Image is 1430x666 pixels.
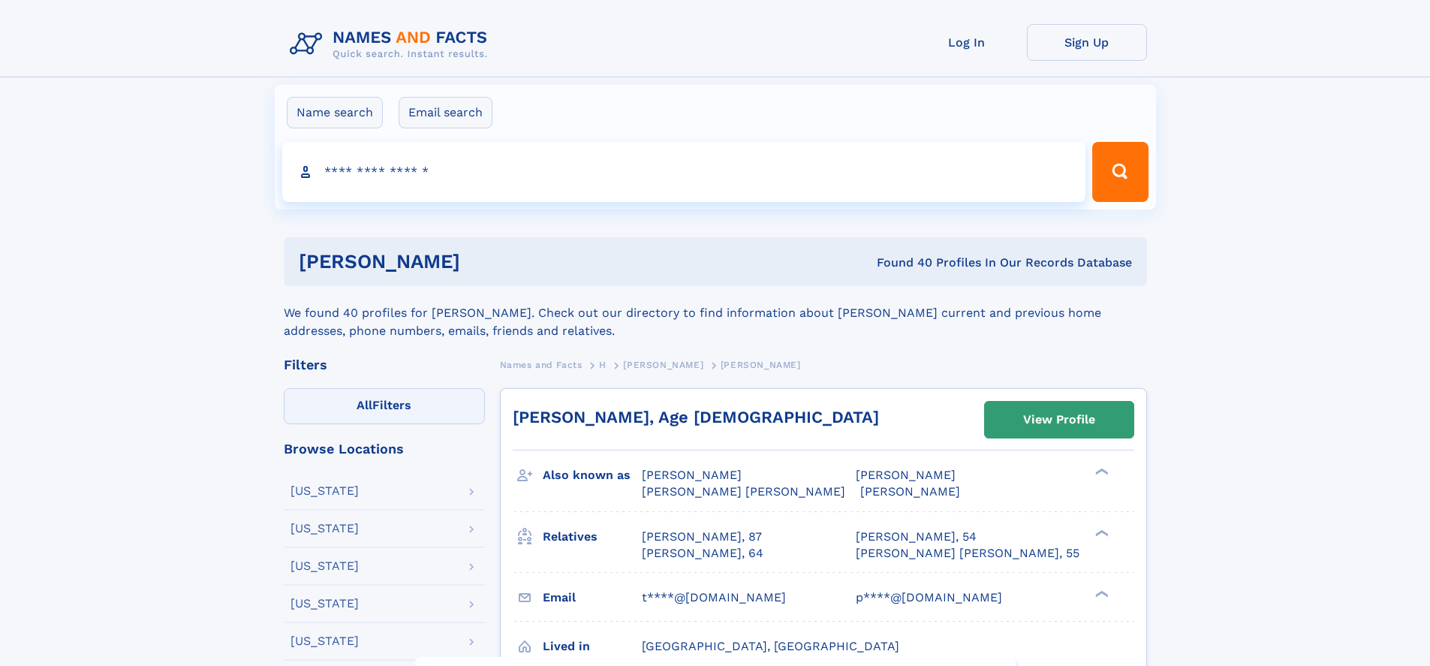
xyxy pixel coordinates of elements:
[907,24,1027,61] a: Log In
[1091,528,1109,538] div: ❯
[623,355,703,374] a: [PERSON_NAME]
[642,468,742,482] span: [PERSON_NAME]
[623,360,703,370] span: [PERSON_NAME]
[860,484,960,499] span: [PERSON_NAME]
[284,358,485,372] div: Filters
[543,463,642,488] h3: Also known as
[543,585,642,610] h3: Email
[668,255,1132,271] div: Found 40 Profiles In Our Records Database
[299,252,669,271] h1: [PERSON_NAME]
[642,484,845,499] span: [PERSON_NAME] [PERSON_NAME]
[1027,24,1147,61] a: Sign Up
[856,468,956,482] span: [PERSON_NAME]
[856,545,1079,562] a: [PERSON_NAME] [PERSON_NAME], 55
[291,485,359,497] div: [US_STATE]
[284,388,485,424] label: Filters
[642,545,763,562] a: [PERSON_NAME], 64
[599,355,607,374] a: H
[291,523,359,535] div: [US_STATE]
[721,360,801,370] span: [PERSON_NAME]
[543,524,642,550] h3: Relatives
[282,142,1086,202] input: search input
[399,97,492,128] label: Email search
[543,634,642,659] h3: Lived in
[642,529,762,545] a: [PERSON_NAME], 87
[291,560,359,572] div: [US_STATE]
[291,598,359,610] div: [US_STATE]
[284,442,485,456] div: Browse Locations
[357,398,372,412] span: All
[1023,402,1095,437] div: View Profile
[599,360,607,370] span: H
[291,635,359,647] div: [US_STATE]
[642,639,899,653] span: [GEOGRAPHIC_DATA], [GEOGRAPHIC_DATA]
[500,355,583,374] a: Names and Facts
[1091,589,1109,598] div: ❯
[856,529,977,545] a: [PERSON_NAME], 54
[284,24,500,65] img: Logo Names and Facts
[1092,142,1148,202] button: Search Button
[284,286,1147,340] div: We found 40 profiles for [PERSON_NAME]. Check out our directory to find information about [PERSON...
[287,97,383,128] label: Name search
[513,408,879,426] a: [PERSON_NAME], Age [DEMOGRAPHIC_DATA]
[985,402,1133,438] a: View Profile
[1091,467,1109,477] div: ❯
